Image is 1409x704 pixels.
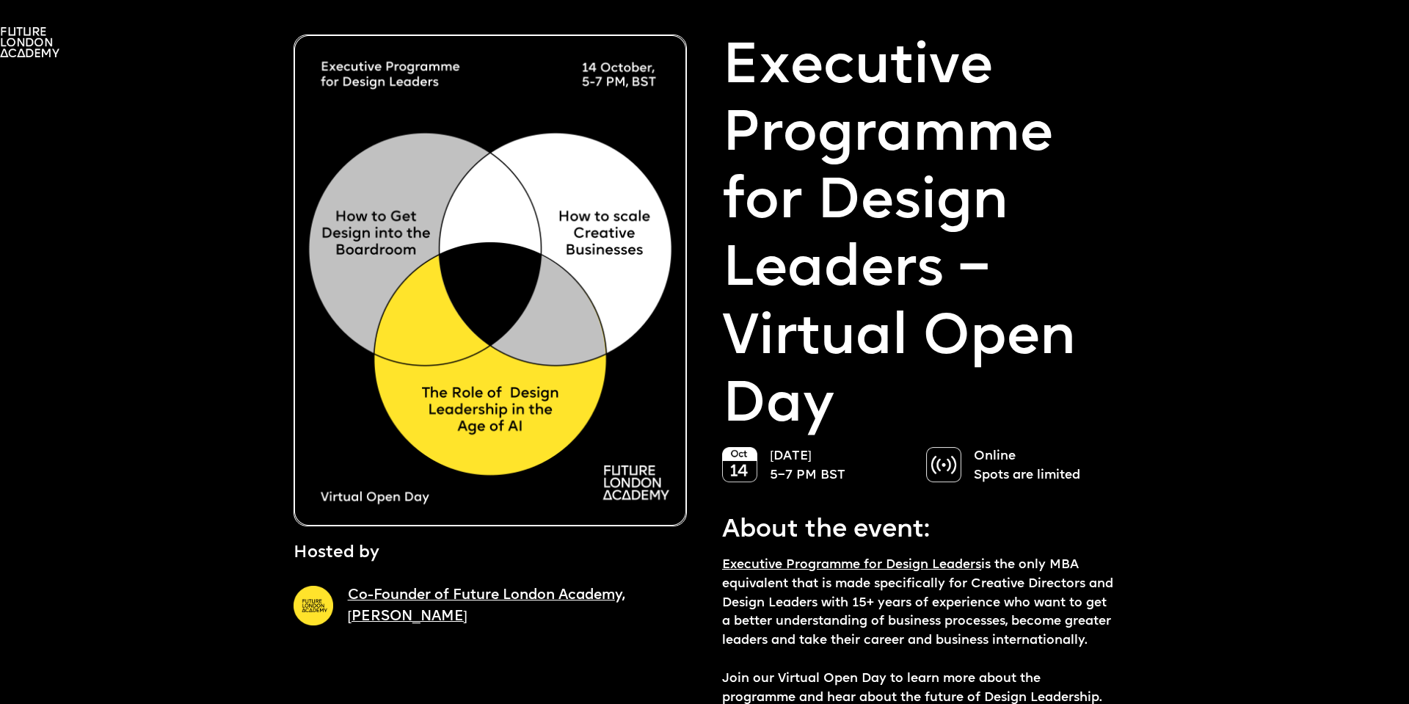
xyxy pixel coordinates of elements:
p: Online Spots are limited [974,447,1115,485]
p: Hosted by [294,541,379,567]
p: About the event: [722,515,1115,548]
p: Executive Programme for Design Leaders – Virtual Open Day [722,35,1115,440]
a: Executive Programme for Design Leaders [722,559,981,571]
p: [DATE] 5–7 PM BST [770,447,911,485]
a: Co-Founder of Future London Academy, [PERSON_NAME] [348,589,625,624]
img: A yellow circle with Future London Academy logo [294,586,333,625]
